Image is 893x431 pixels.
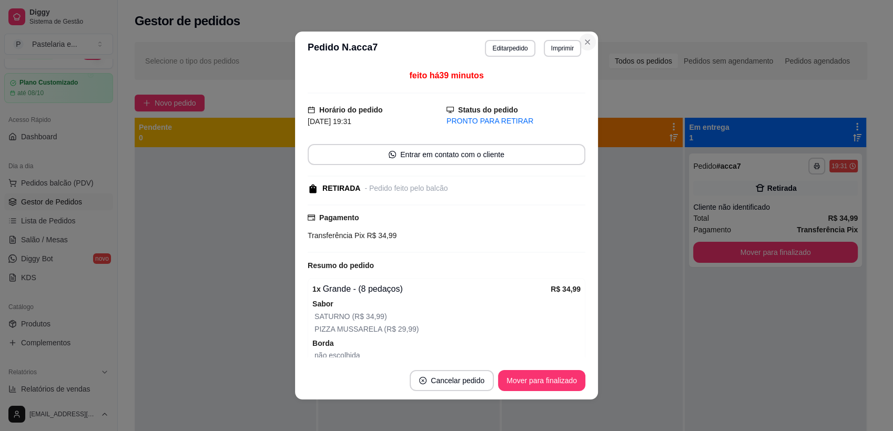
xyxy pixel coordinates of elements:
[308,231,364,240] span: Transferência Pix
[308,117,351,126] span: [DATE] 19:31
[446,116,585,127] div: PRONTO PARA RETIRAR
[322,183,360,194] div: RETIRADA
[485,40,535,57] button: Editarpedido
[579,34,596,50] button: Close
[544,40,581,57] button: Imprimir
[314,312,350,321] span: SATURNO
[312,300,333,308] strong: Sabor
[308,144,585,165] button: whats-appEntrar em contato com o cliente
[308,40,378,57] h3: Pedido N. acca7
[312,283,551,295] div: Grande - (8 pedaços)
[410,370,494,391] button: close-circleCancelar pedido
[382,325,419,333] span: (R$ 29,99)
[389,151,396,158] span: whats-app
[312,339,333,347] strong: Borda
[308,214,315,221] span: credit-card
[314,325,382,333] span: PIZZA MUSSARELA
[364,183,448,194] div: - Pedido feito pelo balcão
[308,106,315,114] span: calendar
[409,71,483,80] span: feito há 39 minutos
[319,213,359,222] strong: Pagamento
[308,261,374,270] strong: Resumo do pedido
[551,285,581,293] strong: R$ 34,99
[419,377,427,384] span: close-circle
[312,285,321,293] strong: 1 x
[350,312,387,321] span: (R$ 34,99)
[498,370,585,391] button: Mover para finalizado
[446,106,454,114] span: desktop
[319,106,383,114] strong: Horário do pedido
[314,351,360,360] span: não escolhida
[364,231,397,240] span: R$ 34,99
[458,106,518,114] strong: Status do pedido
